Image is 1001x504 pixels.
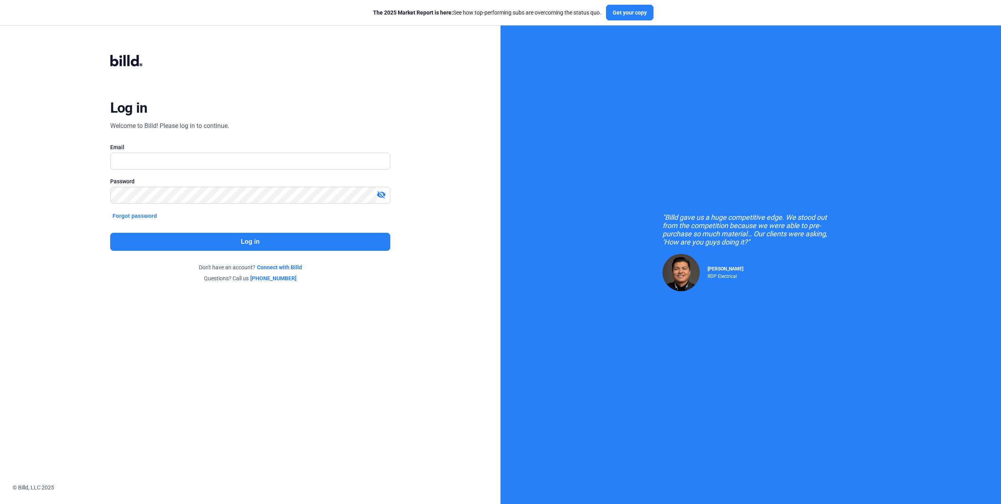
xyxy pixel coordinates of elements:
div: Don't have an account? [110,263,391,271]
div: RDP Electrical [708,272,743,279]
div: See how top-performing subs are overcoming the status quo. [373,9,601,16]
img: Raul Pacheco [662,254,700,291]
mat-icon: visibility_off [377,190,386,199]
span: [PERSON_NAME] [708,266,743,272]
a: Connect with Billd [257,263,302,271]
div: Password [110,177,391,185]
div: Questions? Call us [110,274,391,282]
div: Email [110,143,391,151]
div: Log in [110,99,147,117]
div: "Billd gave us a huge competitive edge. We stood out from the competition because we were able to... [662,213,839,246]
button: Log in [110,233,391,251]
div: Welcome to Billd! Please log in to continue. [110,121,229,131]
button: Forgot password [110,212,160,220]
a: [PHONE_NUMBER] [250,274,297,282]
button: Get your copy [606,5,653,20]
span: The 2025 Market Report is here: [373,9,453,16]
